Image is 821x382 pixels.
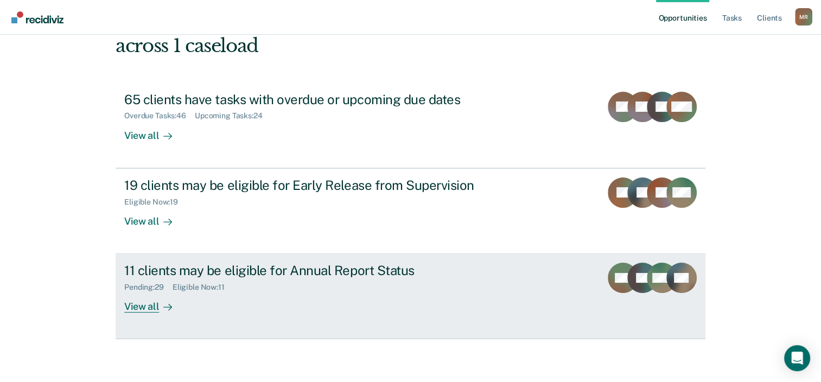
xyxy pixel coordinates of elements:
div: M R [795,8,812,26]
div: View all [124,120,185,142]
a: 19 clients may be eligible for Early Release from SupervisionEligible Now:19View all [116,168,705,254]
div: 11 clients may be eligible for Annual Report Status [124,263,505,278]
div: Overdue Tasks : 46 [124,111,195,120]
a: 65 clients have tasks with overdue or upcoming due datesOverdue Tasks:46Upcoming Tasks:24View all [116,83,705,168]
div: Eligible Now : 11 [173,283,233,292]
a: 11 clients may be eligible for Annual Report StatusPending:29Eligible Now:11View all [116,254,705,339]
div: Eligible Now : 19 [124,198,187,207]
div: Pending : 29 [124,283,173,292]
img: Recidiviz [11,11,63,23]
div: 19 clients may be eligible for Early Release from Supervision [124,177,505,193]
div: View all [124,292,185,313]
div: View all [124,206,185,227]
button: Profile dropdown button [795,8,812,26]
div: Open Intercom Messenger [784,345,810,371]
div: 65 clients have tasks with overdue or upcoming due dates [124,92,505,107]
div: Upcoming Tasks : 24 [195,111,271,120]
div: Hi, Melody. We’ve found some outstanding items across 1 caseload [116,12,587,57]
